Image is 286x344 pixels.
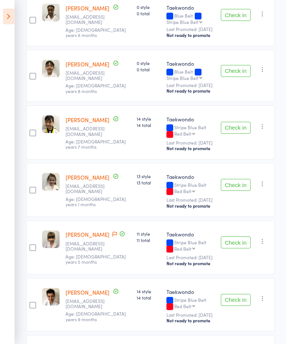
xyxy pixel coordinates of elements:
div: Not ready to promote [166,317,215,323]
a: [PERSON_NAME] [66,116,109,124]
button: Check in [221,122,251,134]
div: Taekwondo [166,60,215,67]
div: Taekwondo [166,115,215,123]
img: image1706915595.png [42,4,60,21]
span: 0 total [137,10,161,16]
div: Red Belt [174,246,191,251]
button: Check in [221,294,251,306]
span: 11 total [137,237,161,243]
img: image1694822596.png [42,230,60,248]
button: Check in [221,9,251,21]
small: ayangage@hotmail.com [66,14,114,25]
div: Stripe Blue Belt [166,19,198,24]
button: Check in [221,236,251,248]
span: 14 total [137,294,161,301]
small: Last Promoted: [DATE] [166,197,215,202]
span: 0 total [137,66,161,72]
small: cameronj25a@gmail.com [66,241,114,252]
span: Age: [DEMOGRAPHIC_DATA] years 6 months [66,27,126,38]
span: 14 total [137,122,161,128]
span: Age: [DEMOGRAPHIC_DATA] years 5 months [66,253,126,265]
small: Last Promoted: [DATE] [166,83,215,88]
div: Stripe Blue Belt [166,240,215,252]
img: image1639177040.png [42,115,60,133]
div: Not ready to promote [166,32,215,38]
div: Not ready to promote [166,203,215,209]
img: image1637731518.png [42,173,60,190]
a: [PERSON_NAME] [66,60,109,68]
small: Last Promoted: [DATE] [166,140,215,145]
div: Stripe Blue Belt [166,182,215,195]
small: georgeiliopulos@hotmail.com [66,183,114,194]
div: Not ready to promote [166,145,215,151]
button: Check in [221,65,251,77]
span: 0 style [137,4,161,10]
span: Age: [DEMOGRAPHIC_DATA] years 8 months [66,82,126,94]
div: Not ready to promote [166,88,215,94]
div: Taekwondo [166,173,215,180]
small: shazsmaq@gmail.com [66,126,114,137]
span: Age: [DEMOGRAPHIC_DATA] years 9 months [66,310,126,322]
small: sweetpum@gmail.com [66,70,114,81]
a: [PERSON_NAME] [66,4,109,12]
div: Blue Belt [166,69,215,80]
small: Last Promoted: [DATE] [166,27,215,32]
span: 11 style [137,230,161,237]
a: [PERSON_NAME] [66,173,109,181]
span: 13 total [137,179,161,186]
span: 14 style [137,288,161,294]
span: 0 style [137,60,161,66]
div: Stripe Blue Belt [166,75,198,80]
img: image1723248139.png [42,60,60,77]
small: Last Promoted: [DATE] [166,312,215,317]
div: Stripe Blue Belt [166,297,215,310]
button: Check in [221,179,251,191]
span: 14 style [137,115,161,122]
a: [PERSON_NAME] [66,230,109,238]
div: Red Belt [174,189,191,193]
span: Age: [DEMOGRAPHIC_DATA] years 7 months [66,138,126,150]
div: Not ready to promote [166,260,215,266]
div: Red Belt [174,304,191,309]
div: Red Belt [174,131,191,136]
a: [PERSON_NAME] [66,288,109,296]
img: image1685155681.png [42,288,60,306]
div: Stripe Blue Belt [166,125,215,137]
small: Last Promoted: [DATE] [166,255,215,260]
span: 13 style [137,173,161,179]
div: Taekwondo [166,288,215,295]
div: Blue Belt [166,13,215,24]
span: Age: [DEMOGRAPHIC_DATA] years 1 months [66,196,126,207]
div: Taekwondo [166,4,215,11]
small: cristinakhoury1@gmail.com [66,298,114,309]
div: Taekwondo [166,230,215,238]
